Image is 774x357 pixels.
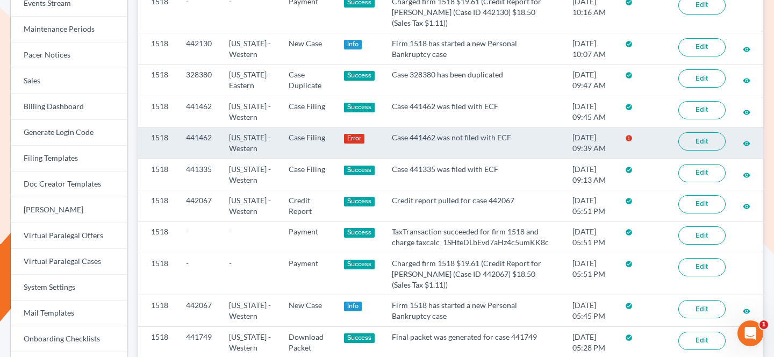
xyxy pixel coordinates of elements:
[678,69,726,88] a: Edit
[678,101,726,119] a: Edit
[177,190,220,222] td: 442067
[220,253,279,295] td: -
[383,190,564,222] td: Credit report pulled for case 442067
[220,65,279,96] td: [US_STATE] - Eastern
[383,65,564,96] td: Case 328380 has been duplicated
[743,107,750,116] a: visibility
[280,159,335,190] td: Case Filing
[177,127,220,159] td: 441462
[678,195,726,213] a: Edit
[564,253,616,295] td: [DATE] 05:51 PM
[177,159,220,190] td: 441335
[743,75,750,84] a: visibility
[383,295,564,326] td: Firm 1518 has started a new Personal Bankruptcy case
[344,197,375,206] div: Success
[344,333,375,343] div: Success
[743,308,750,315] i: visibility
[759,320,768,329] span: 1
[625,229,633,236] i: check_circle
[678,132,726,151] a: Edit
[280,33,335,65] td: New Case
[177,253,220,295] td: -
[743,138,750,147] a: visibility
[625,103,633,111] i: check_circle
[625,166,633,174] i: check_circle
[625,302,633,310] i: check_circle
[383,96,564,127] td: Case 441462 was filed with ECF
[220,127,279,159] td: [US_STATE] - Western
[177,222,220,253] td: -
[678,164,726,182] a: Edit
[564,295,616,326] td: [DATE] 05:45 PM
[11,197,127,223] a: [PERSON_NAME]
[564,65,616,96] td: [DATE] 09:47 AM
[220,295,279,326] td: [US_STATE] - Western
[743,109,750,116] i: visibility
[11,146,127,172] a: Filing Templates
[177,65,220,96] td: 328380
[743,201,750,210] a: visibility
[344,260,375,269] div: Success
[138,253,178,295] td: 1518
[177,295,220,326] td: 442067
[138,295,178,326] td: 1518
[743,172,750,179] i: visibility
[743,46,750,53] i: visibility
[564,33,616,65] td: [DATE] 10:07 AM
[383,222,564,253] td: TaxTransaction succeeded for firm 1518 and charge taxcalc_1SHteDLbEvd7aHz4c5umKK8c
[625,134,633,142] i: error
[280,127,335,159] td: Case Filing
[383,127,564,159] td: Case 441462 was not filed with ECF
[11,94,127,120] a: Billing Dashboard
[220,33,279,65] td: [US_STATE] - Western
[678,332,726,350] a: Edit
[625,197,633,205] i: check_circle
[280,190,335,222] td: Credit Report
[138,222,178,253] td: 1518
[11,42,127,68] a: Pacer Notices
[11,172,127,197] a: Doc Creator Templates
[280,96,335,127] td: Case Filing
[220,96,279,127] td: [US_STATE] - Western
[743,306,750,315] a: visibility
[177,33,220,65] td: 442130
[220,159,279,190] td: [US_STATE] - Western
[220,222,279,253] td: -
[220,190,279,222] td: [US_STATE] - Western
[280,295,335,326] td: New Case
[678,300,726,318] a: Edit
[344,228,375,238] div: Success
[625,334,633,341] i: check_circle
[383,159,564,190] td: Case 441335 was filed with ECF
[138,33,178,65] td: 1518
[138,65,178,96] td: 1518
[138,127,178,159] td: 1518
[11,120,127,146] a: Generate Login Code
[280,222,335,253] td: Payment
[280,65,335,96] td: Case Duplicate
[280,253,335,295] td: Payment
[737,320,763,346] iframe: Intercom live chat
[564,222,616,253] td: [DATE] 05:51 PM
[743,338,750,347] a: visibility
[11,301,127,326] a: Mail Templates
[625,72,633,79] i: check_circle
[344,134,365,144] div: Error
[11,249,127,275] a: Virtual Paralegal Cases
[678,38,726,56] a: Edit
[625,40,633,48] i: check_circle
[138,159,178,190] td: 1518
[625,260,633,268] i: check_circle
[344,40,362,49] div: Info
[11,17,127,42] a: Maintenance Periods
[743,44,750,53] a: visibility
[564,96,616,127] td: [DATE] 09:45 AM
[383,253,564,295] td: Charged firm 1518 $19.61 (Credit Report for [PERSON_NAME] (Case ID 442067) $18.50 (Sales Tax $1.11))
[743,170,750,179] a: visibility
[383,33,564,65] td: Firm 1518 has started a new Personal Bankruptcy case
[743,77,750,84] i: visibility
[138,96,178,127] td: 1518
[743,203,750,210] i: visibility
[344,71,375,81] div: Success
[11,68,127,94] a: Sales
